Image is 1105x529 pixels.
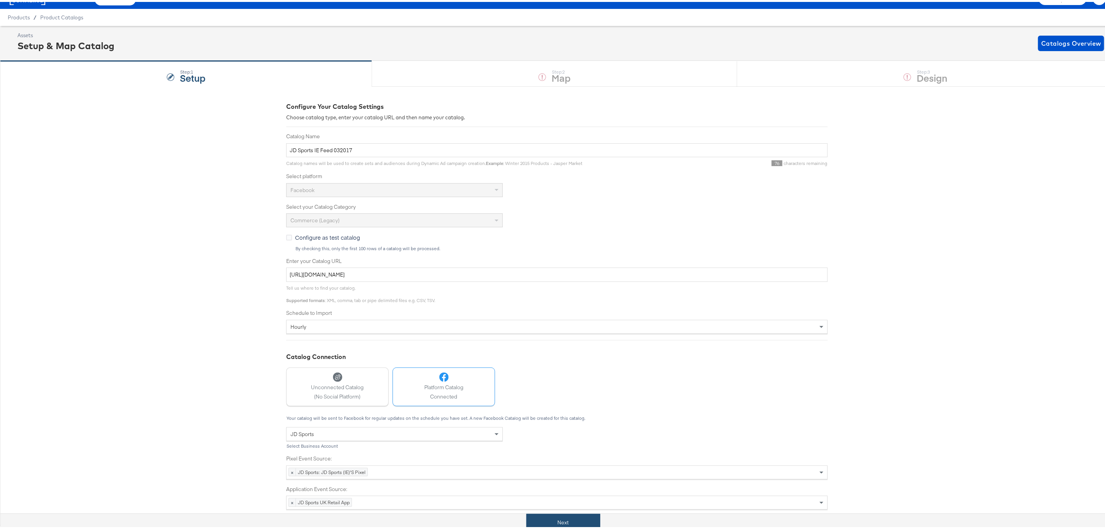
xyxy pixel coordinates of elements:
span: JD Sports: JD Sports (IE)'s Pixel [296,466,367,474]
span: Products [8,12,30,19]
strong: Setup [180,69,206,82]
label: Schedule to Import [286,307,828,315]
span: / [30,12,40,19]
span: Commerce (Legacy) [290,215,340,222]
div: Setup & Map Catalog [17,37,114,50]
button: Catalogs Overview [1038,34,1104,49]
label: Pixel Event Source: [286,453,828,460]
div: characters remaining [582,158,828,165]
button: Platform CatalogConnected [393,366,495,404]
span: Catalogs Overview [1041,36,1101,47]
strong: Supported formats [286,295,325,301]
label: Select platform [286,171,828,178]
label: Enter your Catalog URL [286,256,828,263]
label: Catalog Name [286,131,828,138]
span: Platform Catalog [424,382,463,389]
button: Unconnected Catalog(No Social Platform) [286,366,389,404]
div: Assets [17,30,114,37]
span: Tell us where to find your catalog. : XML, comma, tab or pipe delimited files e.g. CSV, TSV. [286,283,435,301]
span: Unconnected Catalog [311,382,364,389]
div: Select Business Account [286,441,503,447]
input: Enter Catalog URL, e.g. http://www.example.com/products.xml [286,266,828,280]
a: Product Catalogs [40,12,83,19]
div: By checking this, only the first 100 rows of a catalog will be processed. [295,244,828,249]
span: JD Sports [290,429,314,436]
div: Step: 1 [180,67,206,73]
div: Catalog Connection [286,350,828,359]
label: Select your Catalog Category [286,201,828,209]
div: Configure Your Catalog Settings [286,100,828,109]
span: Facebook [290,185,314,192]
span: 76 [772,158,782,164]
span: JD Sports UK retail app [296,496,352,504]
span: Connected [424,391,463,398]
span: Configure as test catalog [295,232,360,239]
span: (No Social Platform) [311,391,364,398]
div: Your catalog will be sent to Facebook for regular updates on the schedule you have set. A new Fac... [286,414,828,419]
input: Name your catalog e.g. My Dynamic Product Catalog [286,141,828,156]
strong: Example [486,158,503,164]
span: hourly [290,321,306,328]
div: Choose catalog type, enter your catalog URL and then name your catalog. [286,112,828,119]
span: × [289,466,296,474]
label: Application Event Source: [286,484,828,491]
span: × [289,496,296,504]
span: Catalog names will be used to create sets and audiences during Dynamic Ad campaign creation. : Wi... [286,158,582,164]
